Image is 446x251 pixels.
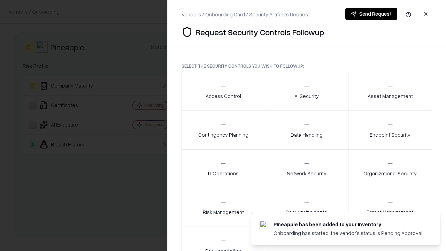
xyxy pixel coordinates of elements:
[195,26,324,38] p: Request Security Controls Followup
[348,111,432,150] button: Endpoint Security
[208,170,239,177] p: IT Operations
[182,63,432,69] p: Select the security controls you wish to followup:
[265,111,349,150] button: Data Handling
[291,131,323,138] p: Data Handling
[182,111,265,150] button: Contingency Planning
[286,208,327,216] p: Security Incidents
[345,8,397,20] button: Send Request
[182,72,265,111] button: Access Control
[203,208,244,216] p: Risk Management
[260,221,268,229] img: pineappleenergy.com
[182,149,265,188] button: IT Operations
[370,131,410,138] p: Endpoint Security
[274,221,423,228] div: Pineapple has been added to your inventory
[206,92,241,100] p: Access Control
[265,188,349,227] button: Security Incidents
[367,208,413,216] p: Threat Management
[265,149,349,188] button: Network Security
[363,170,417,177] p: Organizational Security
[348,188,432,227] button: Threat Management
[198,131,248,138] p: Contingency Planning
[294,92,319,100] p: AI Security
[348,72,432,111] button: Asset Management
[368,92,413,100] p: Asset Management
[265,72,349,111] button: AI Security
[287,170,326,177] p: Network Security
[274,229,423,237] div: Onboarding has started, the vendor's status is Pending Approval.
[182,11,310,18] div: Vendors / Onboarding Card / Security Artifacts Request
[182,188,265,227] button: Risk Management
[348,149,432,188] button: Organizational Security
